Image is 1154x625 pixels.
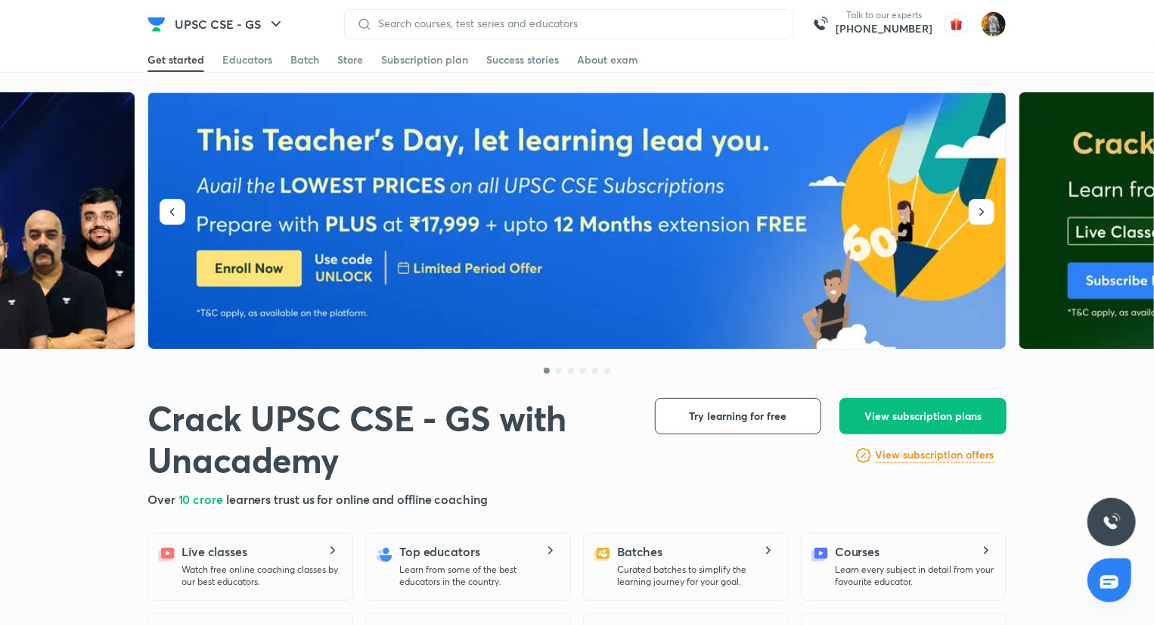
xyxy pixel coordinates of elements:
[222,48,272,72] a: Educators
[577,52,638,67] div: About exam
[577,48,638,72] a: About exam
[945,12,969,36] img: avatar
[181,564,340,588] p: Watch free online coaching classes by our best educators.
[876,447,994,463] h6: View subscription offers
[486,52,559,67] div: Success stories
[836,9,932,21] p: Talk to our experts
[617,564,776,588] p: Curated batches to simplify the learning journey for your goal.
[222,52,272,67] div: Educators
[864,409,982,424] span: View subscription plans
[147,48,204,72] a: Get started
[290,52,319,67] div: Batch
[835,543,879,561] h5: Courses
[337,48,363,72] a: Store
[381,48,468,72] a: Subscription plan
[147,398,631,481] h1: Crack UPSC CSE - GS with Unacademy
[655,398,821,434] button: Try learning for free
[836,21,932,36] a: [PHONE_NUMBER]
[399,543,480,561] h5: Top educators
[178,491,226,507] span: 10 crore
[876,446,994,465] a: View subscription offers
[690,409,787,424] span: Try learning for free
[805,9,836,39] img: call-us
[839,398,1007,434] button: View subscription plans
[486,48,559,72] a: Success stories
[981,11,1007,37] img: Prakhar Singh
[399,564,558,588] p: Learn from some of the best educators in the country.
[372,17,780,30] input: Search courses, test series and educators
[337,52,363,67] div: Store
[166,9,294,39] button: UPSC CSE - GS
[1103,513,1121,531] img: ttu
[181,543,247,561] h5: Live classes
[226,491,488,507] span: learners trust us for online and offline coaching
[147,491,178,507] span: Over
[147,15,166,33] img: Company Logo
[290,48,319,72] a: Batch
[147,52,204,67] div: Get started
[835,564,994,588] p: Learn every subject in detail from your favourite educator.
[381,52,468,67] div: Subscription plan
[617,543,662,561] h5: Batches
